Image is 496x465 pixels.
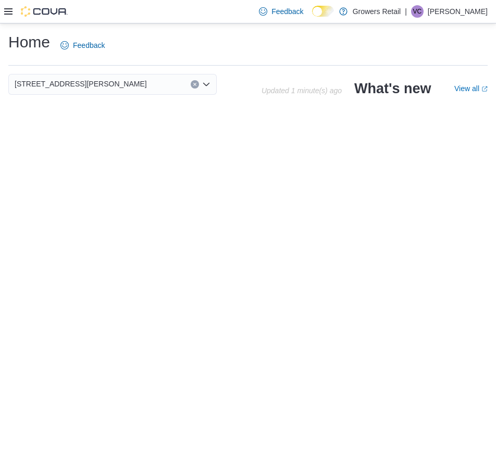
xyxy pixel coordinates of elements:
[353,5,401,18] p: Growers Retail
[312,6,334,17] input: Dark Mode
[21,6,68,17] img: Cova
[405,5,407,18] p: |
[411,5,424,18] div: Valene Corbin
[202,80,210,89] button: Open list of options
[413,5,422,18] span: VC
[8,32,50,53] h1: Home
[191,80,199,89] button: Clear input
[481,86,488,92] svg: External link
[262,86,342,95] p: Updated 1 minute(s) ago
[56,35,109,56] a: Feedback
[354,80,431,97] h2: What's new
[15,78,147,90] span: [STREET_ADDRESS][PERSON_NAME]
[255,1,307,22] a: Feedback
[454,84,488,93] a: View allExternal link
[73,40,105,51] span: Feedback
[271,6,303,17] span: Feedback
[428,5,488,18] p: [PERSON_NAME]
